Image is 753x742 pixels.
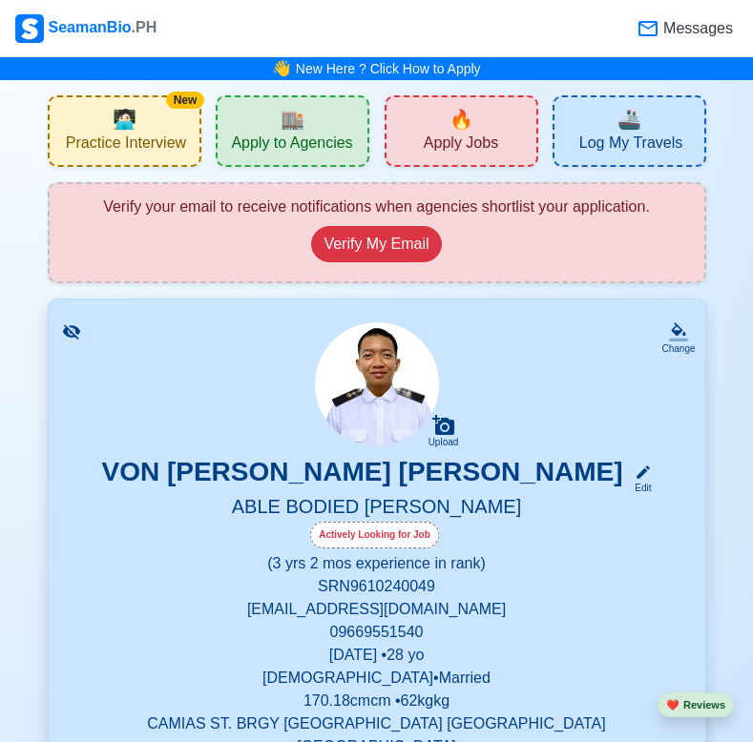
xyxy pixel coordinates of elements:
button: heartReviews [658,692,734,718]
span: heart [666,699,680,711]
button: Verify My Email [311,226,441,262]
h5: ABLE BODIED [PERSON_NAME] [72,495,682,522]
span: Practice Interview [66,134,186,157]
p: 170.18cm cm • 62kg kg [72,690,682,712]
p: [DEMOGRAPHIC_DATA] • Married [72,667,682,690]
p: [EMAIL_ADDRESS][DOMAIN_NAME] [72,598,682,621]
span: Apply Jobs [424,134,498,157]
img: Logo [15,14,44,43]
span: Apply to Agencies [231,134,352,157]
span: interview [113,105,136,134]
div: Change [661,341,695,356]
div: Verify your email to receive notifications when agencies shortlist your application. [69,196,685,218]
span: .PH [132,19,157,35]
span: new [450,105,473,134]
p: 09669551540 [72,621,682,644]
div: SeamanBio [15,14,157,43]
a: New Here ? Click How to Apply [296,61,481,76]
span: Messages [659,17,733,40]
div: Actively Looking for Job [310,522,439,548]
span: travel [617,105,641,134]
h3: VON [PERSON_NAME] [PERSON_NAME] [101,456,622,495]
div: Upload [429,437,459,448]
span: Log My Travels [579,134,682,157]
span: agencies [281,105,304,134]
span: bell [271,55,294,81]
div: Edit [627,481,652,495]
p: [DATE] • 28 yo [72,644,682,667]
p: SRN 9610240049 [72,575,682,598]
div: New [166,92,203,109]
p: (3 yrs 2 mos experience in rank) [72,552,682,575]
